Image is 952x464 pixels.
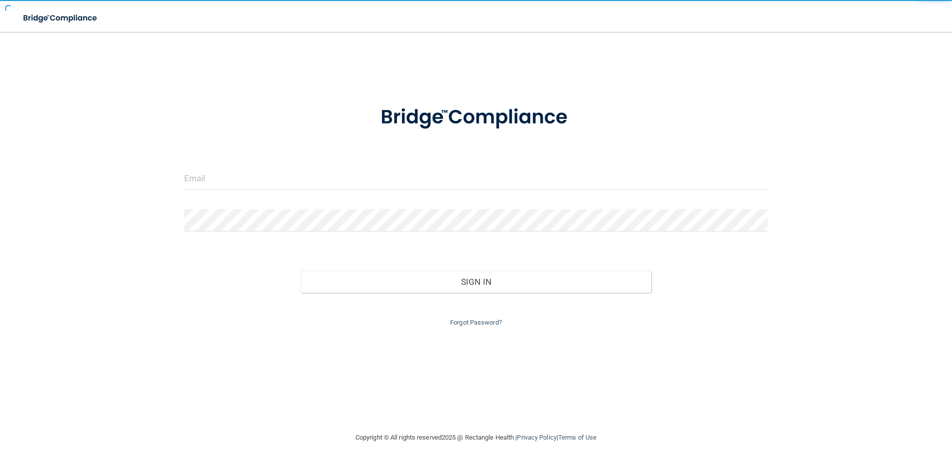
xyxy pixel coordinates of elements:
div: Copyright © All rights reserved 2025 @ Rectangle Health | | [294,422,658,454]
input: Email [184,167,768,190]
a: Forgot Password? [450,319,502,326]
a: Terms of Use [558,434,596,441]
img: bridge_compliance_login_screen.278c3ca4.svg [15,8,107,28]
img: bridge_compliance_login_screen.278c3ca4.svg [360,92,592,143]
button: Sign In [301,271,651,293]
a: Privacy Policy [517,434,556,441]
